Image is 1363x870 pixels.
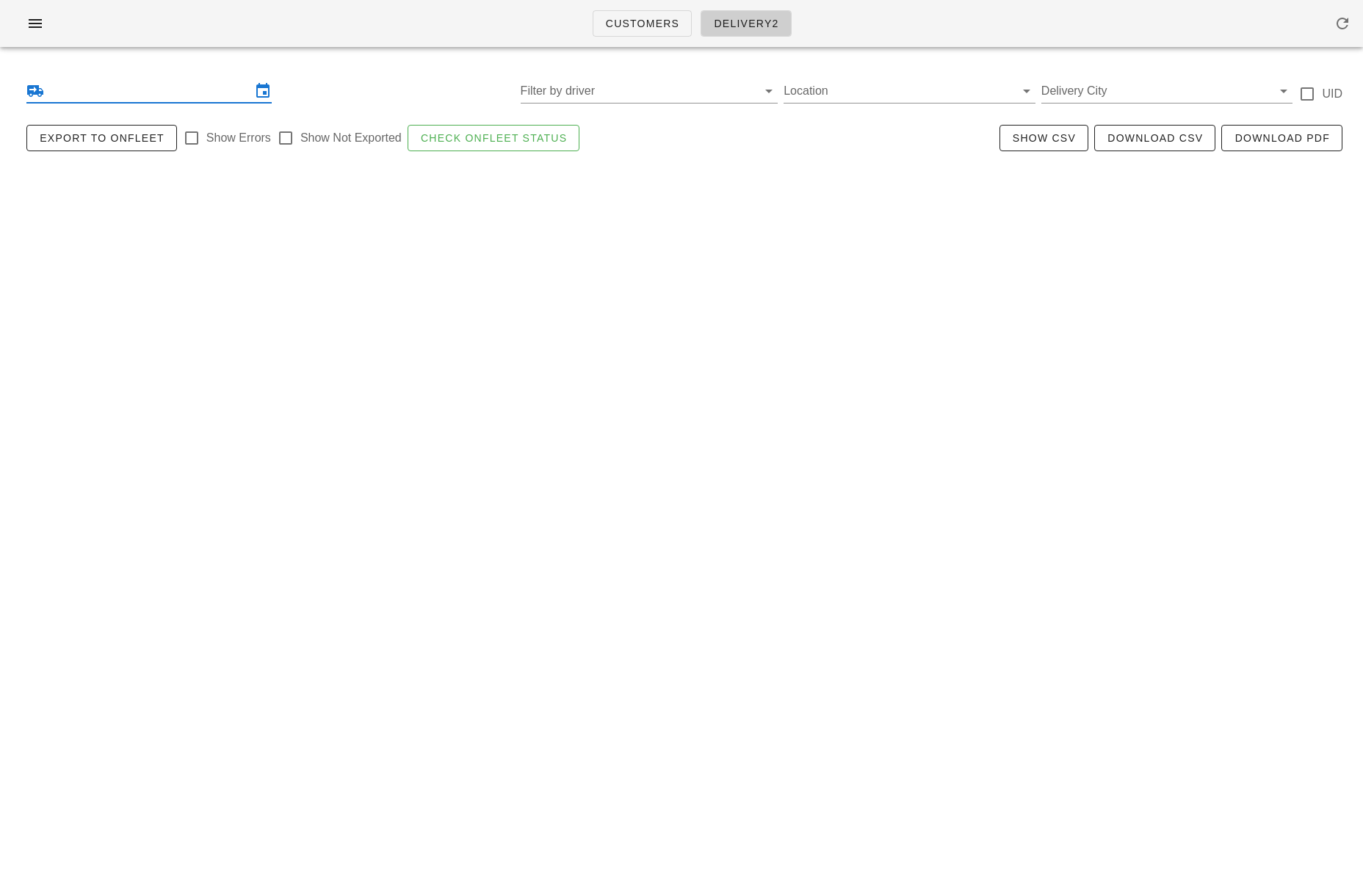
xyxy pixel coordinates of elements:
[1094,125,1215,151] button: Download CSV
[26,125,177,151] button: Export to Onfleet
[300,131,402,145] label: Show Not Exported
[408,125,580,151] button: Check Onfleet Status
[39,132,164,144] span: Export to Onfleet
[1234,132,1330,144] span: Download PDF
[521,79,778,103] div: Filter by driver
[1041,79,1293,103] div: Delivery City
[1107,132,1203,144] span: Download CSV
[206,131,271,145] label: Show Errors
[605,18,680,29] span: Customers
[784,79,1035,103] div: Location
[1322,87,1342,101] label: UID
[713,18,778,29] span: Delivery2
[420,132,568,144] span: Check Onfleet Status
[1221,125,1342,151] button: Download PDF
[701,10,791,37] a: Delivery2
[1012,132,1076,144] span: Show CSV
[593,10,693,37] a: Customers
[999,125,1088,151] button: Show CSV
